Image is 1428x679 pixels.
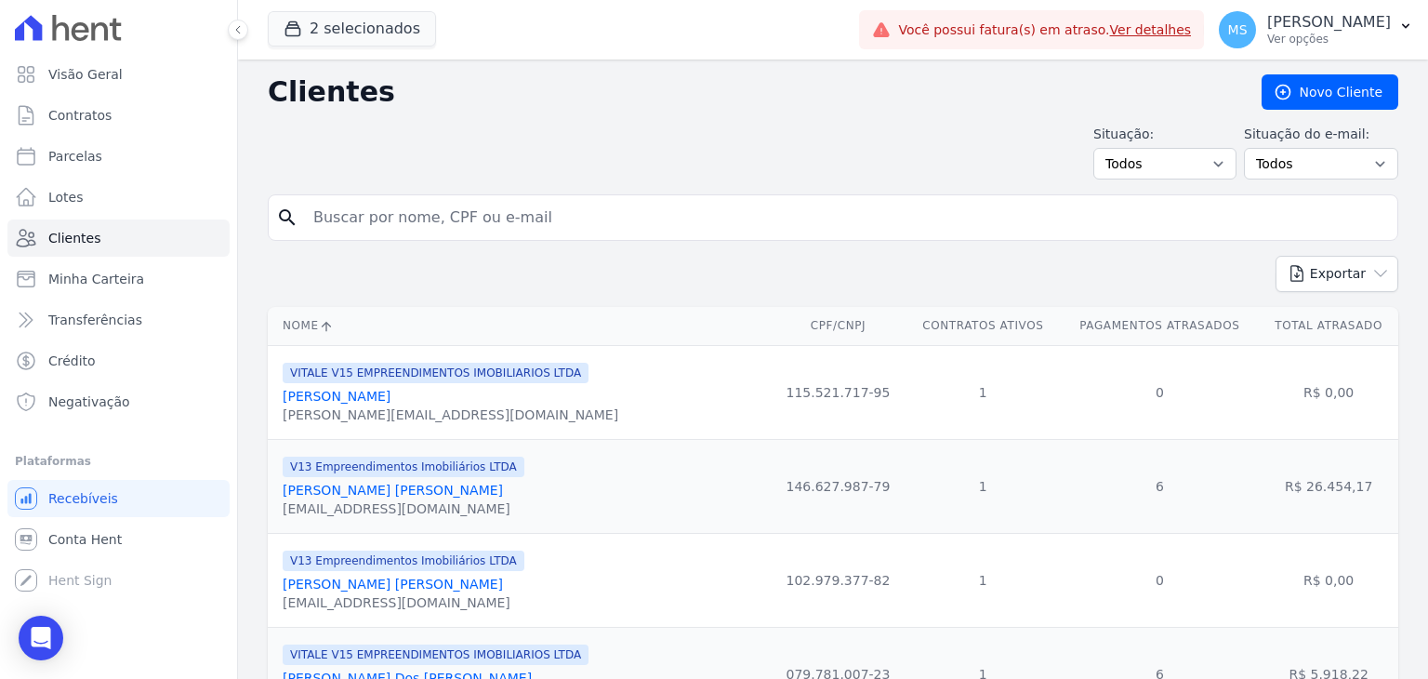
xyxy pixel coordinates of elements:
[283,645,588,665] span: VITALE V15 EMPREENDIMENTOS IMOBILIARIOS LTDA
[283,577,503,592] a: [PERSON_NAME] [PERSON_NAME]
[1204,4,1428,56] button: MS [PERSON_NAME] Ver opções
[268,307,771,345] th: Nome
[1060,345,1259,439] td: 0
[7,260,230,298] a: Minha Carteira
[7,138,230,175] a: Parcelas
[1262,74,1398,110] a: Novo Cliente
[1060,533,1259,627] td: 0
[906,345,1060,439] td: 1
[283,406,618,424] div: [PERSON_NAME][EMAIL_ADDRESS][DOMAIN_NAME]
[7,97,230,134] a: Contratos
[1228,23,1248,36] span: MS
[7,179,230,216] a: Lotes
[771,533,906,627] td: 102.979.377-82
[283,389,390,404] a: [PERSON_NAME]
[283,363,588,383] span: VITALE V15 EMPREENDIMENTOS IMOBILIARIOS LTDA
[7,56,230,93] a: Visão Geral
[7,480,230,517] a: Recebíveis
[771,439,906,533] td: 146.627.987-79
[19,616,63,660] div: Open Intercom Messenger
[7,342,230,379] a: Crédito
[906,307,1060,345] th: Contratos Ativos
[283,483,503,498] a: [PERSON_NAME] [PERSON_NAME]
[302,199,1390,236] input: Buscar por nome, CPF ou e-mail
[283,457,524,477] span: V13 Empreendimentos Imobiliários LTDA
[7,220,230,257] a: Clientes
[906,439,1060,533] td: 1
[906,533,1060,627] td: 1
[48,106,112,125] span: Contratos
[48,229,100,247] span: Clientes
[1093,125,1236,144] label: Situação:
[268,75,1232,109] h2: Clientes
[48,188,84,206] span: Lotes
[1060,439,1259,533] td: 6
[276,206,298,229] i: search
[1267,32,1391,47] p: Ver opções
[1244,125,1398,144] label: Situação do e-mail:
[898,20,1191,40] span: Você possui fatura(s) em atraso.
[1276,256,1398,292] button: Exportar
[771,307,906,345] th: CPF/CNPJ
[1259,345,1398,439] td: R$ 0,00
[7,301,230,339] a: Transferências
[1110,22,1192,37] a: Ver detalhes
[1267,13,1391,32] p: [PERSON_NAME]
[48,393,130,411] span: Negativação
[7,383,230,420] a: Negativação
[1259,533,1398,627] td: R$ 0,00
[48,270,144,288] span: Minha Carteira
[268,11,436,47] button: 2 selecionados
[283,593,524,612] div: [EMAIL_ADDRESS][DOMAIN_NAME]
[48,65,123,84] span: Visão Geral
[48,311,142,329] span: Transferências
[48,352,96,370] span: Crédito
[1060,307,1259,345] th: Pagamentos Atrasados
[1259,439,1398,533] td: R$ 26.454,17
[48,489,118,508] span: Recebíveis
[15,450,222,473] div: Plataformas
[48,530,122,549] span: Conta Hent
[283,551,524,571] span: V13 Empreendimentos Imobiliários LTDA
[283,499,524,518] div: [EMAIL_ADDRESS][DOMAIN_NAME]
[1259,307,1398,345] th: Total Atrasado
[7,521,230,558] a: Conta Hent
[48,147,102,166] span: Parcelas
[771,345,906,439] td: 115.521.717-95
